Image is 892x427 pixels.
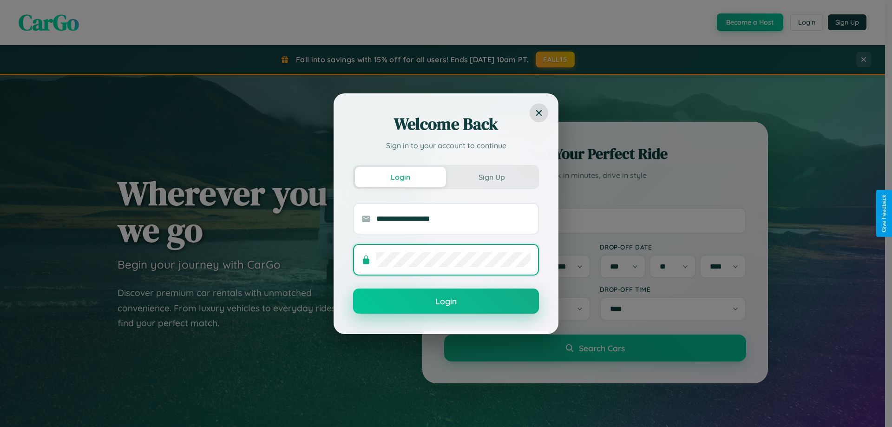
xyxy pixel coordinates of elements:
button: Sign Up [446,167,537,187]
div: Give Feedback [881,195,887,232]
button: Login [355,167,446,187]
p: Sign in to your account to continue [353,140,539,151]
button: Login [353,289,539,314]
h2: Welcome Back [353,113,539,135]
